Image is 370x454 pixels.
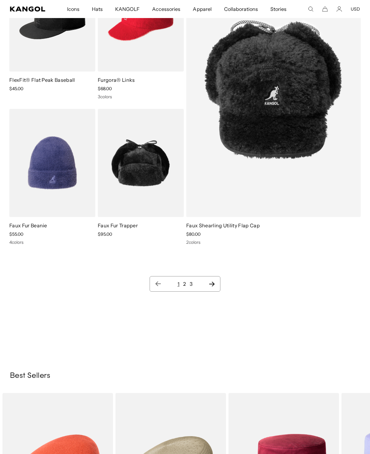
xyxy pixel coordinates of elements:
a: 3 page [190,281,192,287]
span: $45.00 [9,86,23,91]
img: Faux Fur Trapper [98,109,184,217]
a: Faux Fur Trapper [98,222,138,229]
a: Faux Shearling Utility Flap Cap [186,222,260,229]
button: Cart [322,6,328,12]
h3: Best Sellers [10,371,360,381]
div: 2 colors [186,239,361,245]
div: 3 colors [98,94,184,100]
a: Faux Fur Beanie [9,222,47,229]
button: USD [351,6,360,12]
span: $55.00 [9,231,23,237]
a: Next page [209,281,215,287]
span: $68.00 [98,86,112,91]
a: Furgora® Links [98,77,135,83]
a: 2 page [183,281,186,287]
nav: Pagination [150,276,220,292]
div: 4 colors [9,239,95,245]
a: Account [336,6,342,12]
a: FlexFit® Flat Peak Baseball [9,77,75,83]
a: 1 page [178,281,179,287]
img: Faux Fur Beanie [9,109,95,217]
a: Kangol [10,7,46,12]
summary: Search here [308,6,314,12]
span: $80.00 [186,231,201,237]
span: $95.00 [98,231,112,237]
